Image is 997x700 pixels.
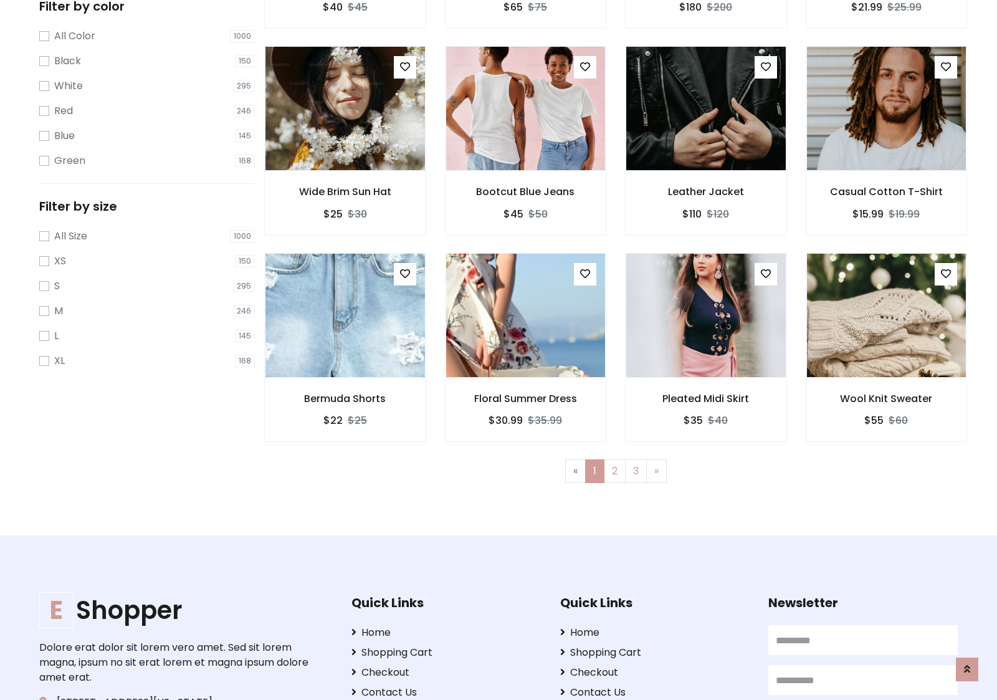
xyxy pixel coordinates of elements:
a: EShopper [39,595,312,625]
span: 246 [233,305,255,317]
span: 145 [235,330,255,342]
a: Checkout [560,665,750,680]
del: $35.99 [528,413,562,428]
h6: $45 [503,208,523,220]
h6: $35 [684,415,703,426]
del: $50 [528,207,548,221]
h6: $25 [323,208,343,220]
h6: Leather Jacket [626,186,786,198]
h5: Newsletter [768,595,958,610]
h6: Wide Brim Sun Hat [265,186,426,198]
span: 295 [233,80,255,92]
a: Home [560,625,750,640]
span: 150 [235,55,255,67]
a: Next [646,459,667,483]
h5: Quick Links [351,595,541,610]
a: Checkout [351,665,541,680]
span: 145 [235,130,255,142]
span: 1000 [230,230,255,242]
span: 1000 [230,30,255,42]
del: $19.99 [889,207,920,221]
span: » [654,464,659,478]
span: 168 [235,355,255,367]
span: 168 [235,155,255,167]
a: 2 [604,459,626,483]
h6: $55 [864,415,884,426]
h6: $65 [503,1,523,13]
a: Shopping Cart [560,645,750,660]
label: Green [54,153,85,168]
h5: Quick Links [560,595,750,610]
del: $25 [348,413,367,428]
h6: $40 [323,1,343,13]
span: E [39,592,74,628]
label: S [54,279,60,294]
a: 3 [625,459,647,483]
label: Red [54,103,73,118]
span: 150 [235,255,255,267]
nav: Page navigation [274,459,958,483]
h1: Shopper [39,595,312,625]
label: All Size [54,229,87,244]
span: 295 [233,280,255,292]
a: 1 [585,459,604,483]
label: Black [54,54,81,69]
h6: Floral Summer Dress [446,393,606,405]
label: XL [54,353,65,368]
h6: Bermuda Shorts [265,393,426,405]
del: $120 [707,207,729,221]
h6: $21.99 [851,1,882,13]
p: Dolore erat dolor sit lorem vero amet. Sed sit lorem magna, ipsum no sit erat lorem et magna ipsu... [39,640,312,685]
h6: $22 [323,415,343,426]
a: Contact Us [351,685,541,700]
label: M [54,304,63,319]
label: White [54,79,83,93]
a: Contact Us [560,685,750,700]
h6: Wool Knit Sweater [806,393,967,405]
h6: $180 [679,1,702,13]
h5: Filter by size [39,199,255,214]
del: $30 [348,207,367,221]
h6: Casual Cotton T-Shirt [806,186,967,198]
h6: $30.99 [489,415,523,426]
a: Shopping Cart [351,645,541,660]
h6: $110 [682,208,702,220]
label: L [54,328,59,343]
span: 246 [233,105,255,117]
h6: $15.99 [852,208,884,220]
del: $60 [889,413,908,428]
h6: Pleated Midi Skirt [626,393,786,405]
label: XS [54,254,66,269]
label: Blue [54,128,75,143]
a: Home [351,625,541,640]
label: All Color [54,29,95,44]
h6: Bootcut Blue Jeans [446,186,606,198]
del: $40 [708,413,728,428]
